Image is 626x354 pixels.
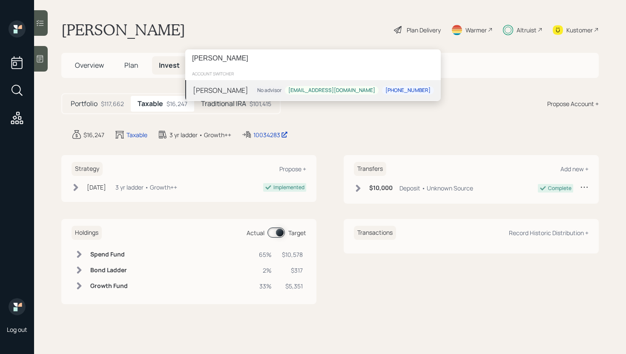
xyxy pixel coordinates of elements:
[193,85,248,95] div: [PERSON_NAME]
[185,67,441,80] div: account switcher
[385,87,431,94] div: [PHONE_NUMBER]
[288,87,375,94] div: [EMAIL_ADDRESS][DOMAIN_NAME]
[185,49,441,67] input: Type a command or search…
[257,87,281,94] div: No advisor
